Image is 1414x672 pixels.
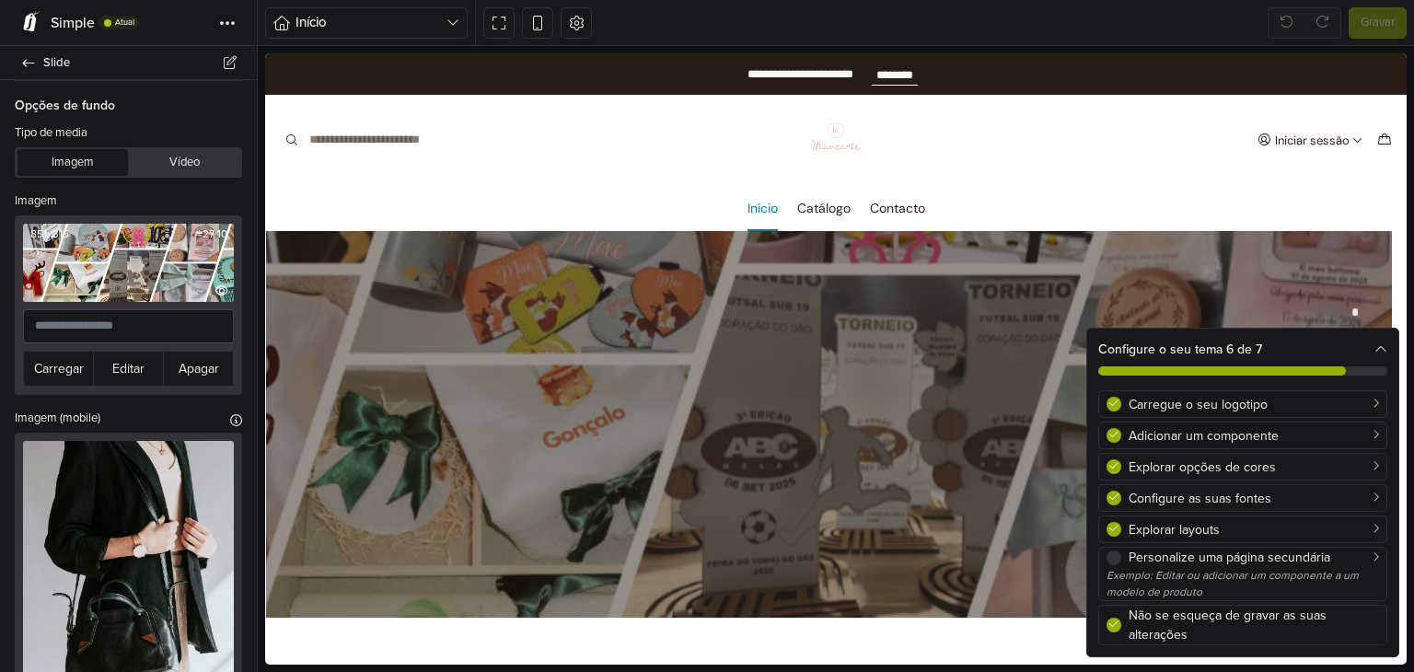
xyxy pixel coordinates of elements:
button: Vídeo [129,149,239,175]
div: Configure o seu tema 6 de 7 [1087,329,1398,387]
div: 1 / 1 [1,49,1127,564]
button: Imagem [17,149,128,175]
div: Personalize uma página secundária [1129,548,1379,567]
div: Configure o seu tema 6 de 7 [1098,340,1387,359]
span: Atual [115,18,134,27]
button: Carregar [23,351,94,387]
a: Contacto [605,132,660,178]
div: Explorar layouts [1129,520,1379,539]
label: Imagem (mobile) [15,410,100,428]
a: Capa%20para%20facebook%20fo(...)851x315≈27:10 [23,224,234,302]
span: Simple [51,14,95,32]
div: Configure as suas fontes [1129,489,1379,508]
a: Catálogo [532,132,585,178]
div: Exemplo: Editar ou adicionar um componente a um modelo de produto [1107,567,1379,600]
a: Carregue o seu logotipo [1098,390,1387,418]
span: Quociente Largura/Altura: 2.70 [193,227,230,241]
button: Pesquisar [11,68,42,105]
img: Capa%20para%20facebook%20fo(...) [23,224,234,302]
button: Início [265,7,468,39]
span: 851 x 315 [27,227,72,241]
a: Início [482,132,513,178]
button: Carrinho [1108,74,1130,99]
div: Iniciar sessão [1010,81,1084,93]
div: Carregue o seu logotipo [1129,395,1379,414]
label: Imagem [15,192,57,211]
button: Gravar [1349,7,1407,39]
button: Apagar [163,351,234,387]
button: Iniciar sessão [989,74,1102,99]
button: Editar [93,351,164,387]
span: ≈ [196,227,202,240]
img: Manearte [534,64,607,110]
span: Slide [43,50,235,75]
label: Tipo de media [15,124,87,143]
div: Explorar opções de cores [1129,458,1379,477]
div: Não se esqueça de gravar as suas alterações [1129,606,1379,644]
span: Opções de fundo [15,80,242,115]
span: Gravar [1361,14,1395,32]
span: Início [296,12,446,33]
div: Adicionar um componente [1129,426,1379,446]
